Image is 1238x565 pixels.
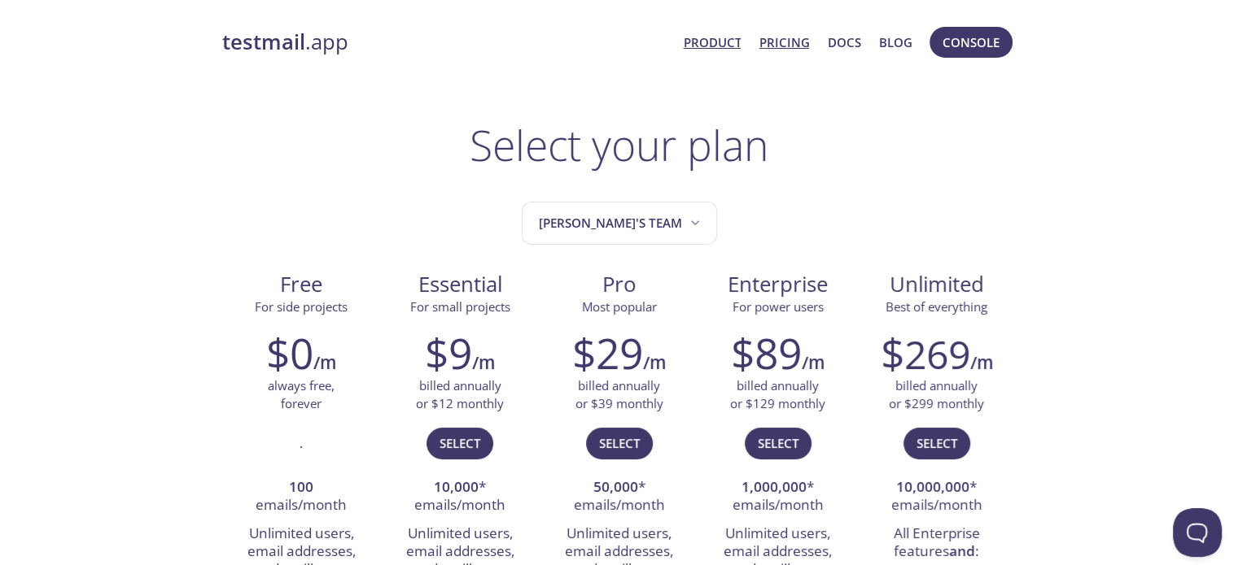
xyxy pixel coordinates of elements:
[758,432,798,454] span: Select
[427,428,493,459] button: Select
[234,474,369,520] li: emails/month
[733,298,824,315] span: For power users
[572,328,643,377] h2: $29
[949,541,975,560] strong: and
[575,377,663,412] p: billed annually or $39 monthly
[425,328,472,377] h2: $9
[759,32,809,53] a: Pricing
[539,212,703,234] span: [PERSON_NAME]'s team
[552,474,686,520] li: * emails/month
[235,271,368,298] span: Free
[553,271,685,298] span: Pro
[711,474,845,520] li: * emails/month
[593,477,638,496] strong: 50,000
[896,477,969,496] strong: 10,000,000
[879,32,912,53] a: Blog
[434,477,479,496] strong: 10,000
[522,202,717,245] button: JohnCarlo's team
[268,377,335,412] p: always free, forever
[889,377,984,412] p: billed annually or $299 monthly
[916,432,957,454] span: Select
[440,432,480,454] span: Select
[416,377,504,412] p: billed annually or $12 monthly
[741,477,807,496] strong: 1,000,000
[266,328,313,377] h2: $0
[313,349,336,376] h6: /m
[410,298,510,315] span: For small projects
[731,328,802,377] h2: $89
[886,298,987,315] span: Best of everything
[586,428,653,459] button: Select
[683,32,741,53] a: Product
[393,474,527,520] li: * emails/month
[582,298,657,315] span: Most popular
[943,32,1000,53] span: Console
[970,349,993,376] h6: /m
[904,328,970,380] span: 269
[745,428,811,459] button: Select
[222,28,305,56] strong: testmail
[255,298,348,315] span: For side projects
[930,27,1013,58] button: Console
[802,349,825,376] h6: /m
[472,349,495,376] h6: /m
[1173,508,1222,557] iframe: Help Scout Beacon - Open
[289,477,313,496] strong: 100
[903,428,970,459] button: Select
[599,432,640,454] span: Select
[711,271,844,298] span: Enterprise
[869,474,1004,520] li: * emails/month
[881,328,970,377] h2: $
[890,270,984,298] span: Unlimited
[394,271,527,298] span: Essential
[222,28,671,56] a: testmail.app
[730,377,825,412] p: billed annually or $129 monthly
[643,349,666,376] h6: /m
[828,32,861,53] a: Docs
[470,120,768,169] h1: Select your plan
